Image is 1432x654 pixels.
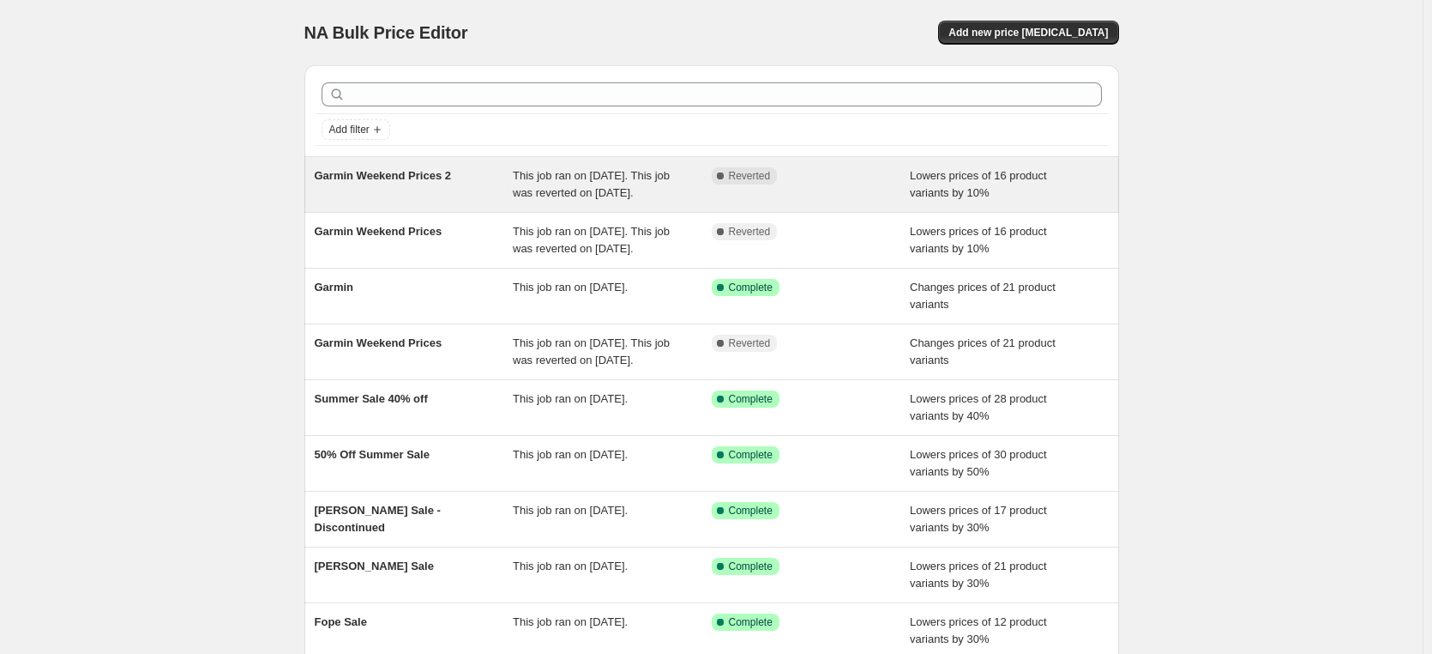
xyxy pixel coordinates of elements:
span: Garmin Weekend Prices 2 [315,169,451,182]
span: NA Bulk Price Editor [304,23,468,42]
span: Add new price [MEDICAL_DATA] [948,26,1108,39]
span: Reverted [729,225,771,239]
span: This job ran on [DATE]. [513,504,628,517]
span: Lowers prices of 16 product variants by 10% [910,225,1047,255]
span: Reverted [729,169,771,183]
span: Garmin [315,281,354,294]
span: [PERSON_NAME] Sale [315,560,434,572]
span: Add filter [329,123,370,136]
span: This job ran on [DATE]. This job was reverted on [DATE]. [513,169,670,199]
span: Lowers prices of 17 product variants by 30% [910,504,1047,534]
span: This job ran on [DATE]. [513,615,628,628]
span: 50% Off Summer Sale [315,448,430,461]
span: This job ran on [DATE]. [513,392,628,405]
span: Complete [729,560,773,573]
button: Add new price [MEDICAL_DATA] [938,21,1118,45]
span: Lowers prices of 21 product variants by 30% [910,560,1047,590]
span: Changes prices of 21 product variants [910,281,1056,311]
span: Summer Sale 40% off [315,392,428,405]
span: Lowers prices of 12 product variants by 30% [910,615,1047,645]
span: Changes prices of 21 product variants [910,336,1056,366]
span: Garmin Weekend Prices [315,336,442,349]
span: Fope Sale [315,615,367,628]
span: This job ran on [DATE]. This job was reverted on [DATE]. [513,336,670,366]
span: Lowers prices of 28 product variants by 40% [910,392,1047,422]
span: Reverted [729,336,771,350]
span: This job ran on [DATE]. [513,281,628,294]
button: Add filter [322,119,390,140]
span: Complete [729,281,773,294]
span: [PERSON_NAME] Sale - Discontinued [315,504,441,534]
span: Complete [729,392,773,406]
span: This job ran on [DATE]. This job was reverted on [DATE]. [513,225,670,255]
span: Lowers prices of 16 product variants by 10% [910,169,1047,199]
span: This job ran on [DATE]. [513,448,628,461]
span: This job ran on [DATE]. [513,560,628,572]
span: Complete [729,448,773,462]
span: Garmin Weekend Prices [315,225,442,238]
span: Lowers prices of 30 product variants by 50% [910,448,1047,478]
span: Complete [729,615,773,629]
span: Complete [729,504,773,518]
